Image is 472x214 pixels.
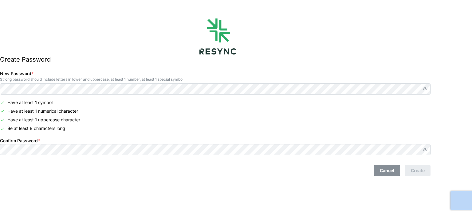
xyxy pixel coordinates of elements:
button: Cancel [374,165,400,176]
span: Create [411,165,425,176]
p: Have at least 1 numerical character [7,108,78,114]
p: Have at least 1 symbol [7,99,53,106]
span: Cancel [380,165,394,176]
p: Be at least 8 characters long [7,125,65,131]
p: Have at least 1 uppercase character [7,117,80,123]
button: Create [405,165,431,176]
img: logo [199,18,236,55]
